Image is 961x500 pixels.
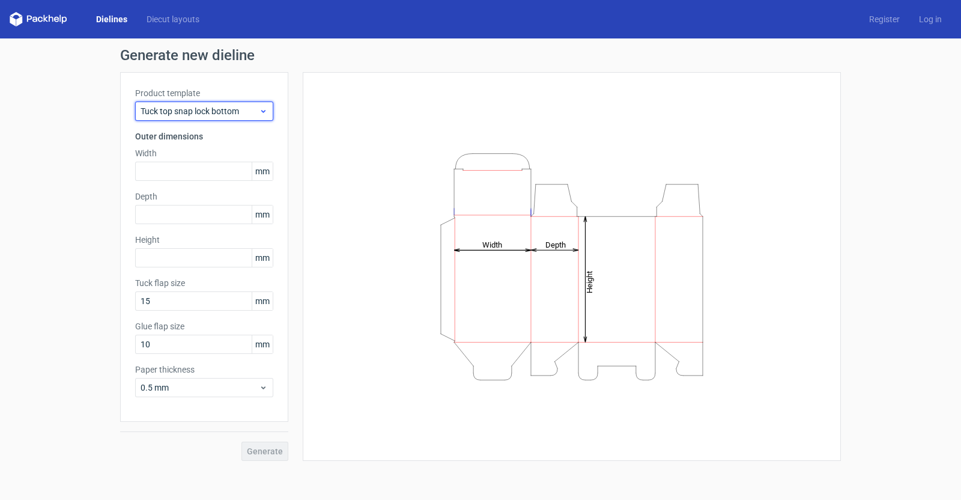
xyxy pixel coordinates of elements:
[135,234,273,246] label: Height
[252,162,273,180] span: mm
[135,364,273,376] label: Paper thickness
[252,292,273,310] span: mm
[545,240,566,249] tspan: Depth
[137,13,209,25] a: Diecut layouts
[859,13,909,25] a: Register
[135,320,273,332] label: Glue flap size
[135,87,273,99] label: Product template
[482,240,502,249] tspan: Width
[86,13,137,25] a: Dielines
[585,270,594,293] tspan: Height
[252,206,273,224] span: mm
[135,277,273,289] label: Tuck flap size
[909,13,951,25] a: Log in
[141,382,259,394] span: 0.5 mm
[135,191,273,203] label: Depth
[252,249,273,267] span: mm
[120,48,841,62] h1: Generate new dieline
[252,335,273,353] span: mm
[141,105,259,117] span: Tuck top snap lock bottom
[135,130,273,142] h3: Outer dimensions
[135,147,273,159] label: Width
